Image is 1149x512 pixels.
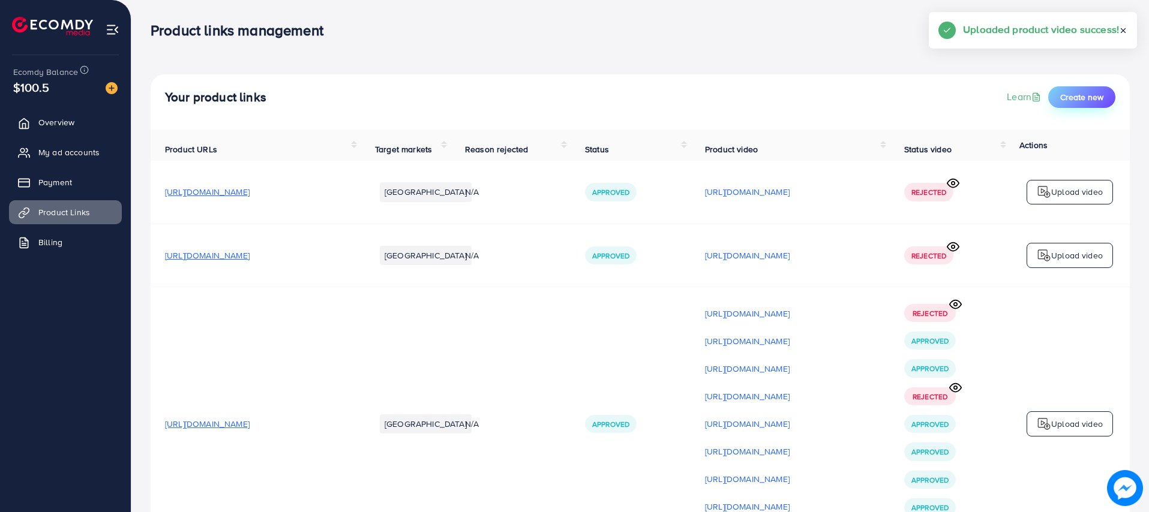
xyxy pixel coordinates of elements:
span: Target markets [375,143,432,155]
img: logo [12,17,93,35]
h3: Product links management [151,22,333,39]
p: Upload video [1051,248,1103,263]
p: [URL][DOMAIN_NAME] [705,306,790,321]
span: Payment [38,176,72,188]
span: Reason rejected [465,143,528,155]
span: My ad accounts [38,146,100,158]
p: [URL][DOMAIN_NAME] [705,444,790,459]
p: [URL][DOMAIN_NAME] [705,334,790,348]
span: Approved [911,336,949,346]
span: [URL][DOMAIN_NAME] [165,186,250,198]
p: [URL][DOMAIN_NAME] [705,389,790,403]
span: Actions [1019,139,1048,151]
span: Ecomdy Balance [13,66,78,78]
span: N/A [465,186,479,198]
span: [URL][DOMAIN_NAME] [165,418,250,430]
img: logo [1037,248,1051,263]
p: [URL][DOMAIN_NAME] [705,417,790,431]
span: Approved [911,475,949,485]
span: Approved [911,419,949,429]
a: Billing [9,230,122,254]
p: [URL][DOMAIN_NAME] [705,362,790,376]
p: Upload video [1051,417,1103,431]
span: Rejected [913,308,947,318]
span: Status [585,143,609,155]
img: logo [1037,417,1051,431]
button: Create new [1048,86,1115,108]
p: [URL][DOMAIN_NAME] [705,472,790,486]
h5: Uploaded product video success! [963,22,1119,37]
a: My ad accounts [9,140,122,164]
li: [GEOGRAPHIC_DATA] [380,414,472,433]
span: Approved [592,187,629,197]
a: Product Links [9,200,122,224]
span: Billing [38,236,62,248]
span: Approved [911,447,949,457]
p: [URL][DOMAIN_NAME] [705,248,790,263]
span: Rejected [911,187,946,197]
span: Overview [38,116,74,128]
span: N/A [465,418,479,430]
span: Rejected [913,391,947,402]
p: Upload video [1051,185,1103,199]
span: Approved [592,251,629,261]
span: [URL][DOMAIN_NAME] [165,249,250,261]
span: Product URLs [165,143,217,155]
span: Rejected [911,251,946,261]
p: [URL][DOMAIN_NAME] [705,185,790,199]
h4: Your product links [165,90,266,105]
img: menu [106,23,119,37]
span: Product video [705,143,758,155]
li: [GEOGRAPHIC_DATA] [380,182,472,201]
span: $100.5 [13,77,50,97]
span: Approved [592,419,629,429]
span: Product Links [38,206,90,218]
img: image [1108,471,1143,506]
span: Status video [904,143,952,155]
a: Payment [9,170,122,194]
a: Learn [1007,90,1043,104]
a: Overview [9,110,122,134]
span: Approved [911,363,949,374]
span: N/A [465,249,479,261]
li: [GEOGRAPHIC_DATA] [380,246,472,265]
img: image [106,82,118,94]
span: Create new [1060,91,1103,103]
img: logo [1037,185,1051,199]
